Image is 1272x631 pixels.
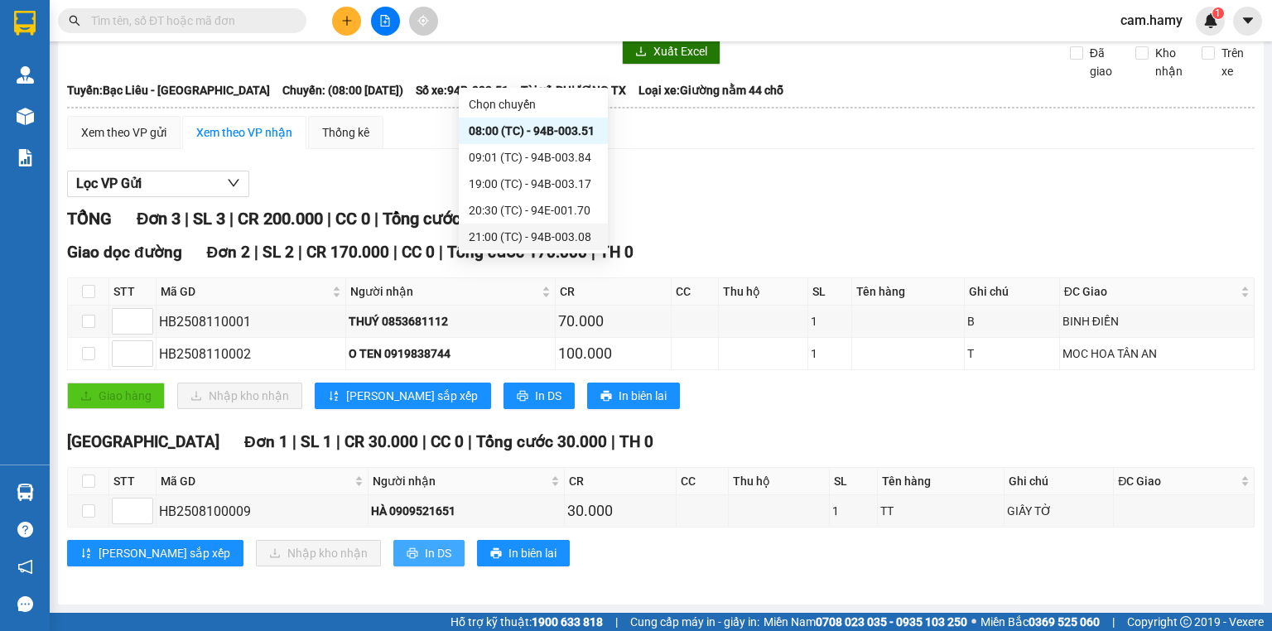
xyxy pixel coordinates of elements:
strong: 0708 023 035 - 0935 103 250 [816,615,967,629]
span: Xuất Excel [653,42,707,60]
button: uploadGiao hàng [67,383,165,409]
span: | [185,209,189,229]
span: | [374,209,378,229]
span: up [139,311,149,321]
button: downloadNhập kho nhận [256,540,381,566]
span: search [69,15,80,26]
span: Mã GD [161,282,329,301]
span: printer [490,547,502,561]
sup: 1 [1212,7,1224,19]
button: file-add [371,7,400,36]
span: Lọc VP Gửi [76,173,142,194]
span: Trên xe [1215,44,1255,80]
span: sort-ascending [328,390,340,403]
b: GỬI : [GEOGRAPHIC_DATA] [7,104,287,131]
span: | [1112,613,1115,631]
span: | [468,432,472,451]
span: Increase Value [134,309,152,321]
div: 1 [811,344,848,363]
span: file-add [379,15,391,26]
span: | [254,243,258,262]
div: B [967,312,1057,330]
th: CC [677,468,729,495]
th: CC [672,278,718,306]
button: plus [332,7,361,36]
span: Người nhận [350,282,538,301]
div: 20:30 (TC) - 94E-001.70 [469,201,598,219]
span: CR 200.000 [238,209,323,229]
span: CR 30.000 [344,432,418,451]
img: warehouse-icon [17,108,34,125]
span: | [422,432,426,451]
div: 21:00 (TC) - 94B-003.08 [469,228,598,246]
th: SL [808,278,851,306]
span: down [139,323,149,333]
span: Decrease Value [134,511,152,523]
span: Loại xe: Giường nằm 44 chỗ [638,81,783,99]
span: up [139,501,149,511]
span: TỔNG [67,209,112,229]
th: Tên hàng [852,278,965,306]
td: HB2508110002 [157,338,346,370]
span: 1 [1215,7,1221,19]
th: Thu hộ [719,278,809,306]
th: CR [556,278,672,306]
img: solution-icon [17,149,34,166]
img: warehouse-icon [17,484,34,501]
div: MOC HOA TÂN AN [1062,344,1251,363]
div: 08:00 (TC) - 94B-003.51 [469,122,598,140]
button: Lọc VP Gửi [67,171,249,197]
span: printer [600,390,612,403]
th: STT [109,278,157,306]
span: ĐC Giao [1064,282,1237,301]
span: download [635,46,647,59]
span: question-circle [17,522,33,537]
span: aim [417,15,429,26]
span: CC 0 [431,432,464,451]
span: | [393,243,397,262]
span: Đơn 2 [207,243,251,262]
span: SL 1 [301,432,332,451]
span: down [139,355,149,365]
span: Miền Bắc [980,613,1100,631]
span: printer [517,390,528,403]
div: GIẤY TỜ [1007,502,1111,520]
div: BINH ĐIỀN [1062,312,1251,330]
span: Tổng cước 30.000 [476,432,607,451]
div: HB2508110002 [159,344,343,364]
button: caret-down [1233,7,1262,36]
button: printerIn biên lai [587,383,680,409]
span: Chuyến: (08:00 [DATE]) [282,81,403,99]
span: Kho nhận [1149,44,1189,80]
span: CC 0 [335,209,370,229]
span: CC 0 [402,243,435,262]
span: sort-ascending [80,547,92,561]
div: 19:00 (TC) - 94B-003.17 [469,175,598,193]
th: Ghi chú [1005,468,1115,495]
span: | [292,432,296,451]
div: 09:01 (TC) - 94B-003.84 [469,148,598,166]
b: Nhà Xe Hà My [95,11,220,31]
div: 100.000 [558,342,668,365]
span: TH 0 [619,432,653,451]
th: STT [109,468,157,495]
span: TH 0 [600,243,634,262]
span: SL 2 [263,243,294,262]
th: SL [830,468,879,495]
strong: 1900 633 818 [532,615,603,629]
img: icon-new-feature [1203,13,1218,28]
span: Hỗ trợ kỹ thuật: [450,613,603,631]
span: Decrease Value [134,321,152,334]
td: HB2508100009 [157,495,369,527]
span: copyright [1180,616,1192,628]
button: aim [409,7,438,36]
img: warehouse-icon [17,66,34,84]
span: In DS [425,544,451,562]
strong: 0369 525 060 [1029,615,1100,629]
span: Số xe: 94B-003.51 [416,81,508,99]
span: phone [95,60,108,74]
span: Mã GD [161,472,351,490]
button: sort-ascending[PERSON_NAME] sắp xếp [67,540,243,566]
span: | [336,432,340,451]
div: Xem theo VP gửi [81,123,166,142]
